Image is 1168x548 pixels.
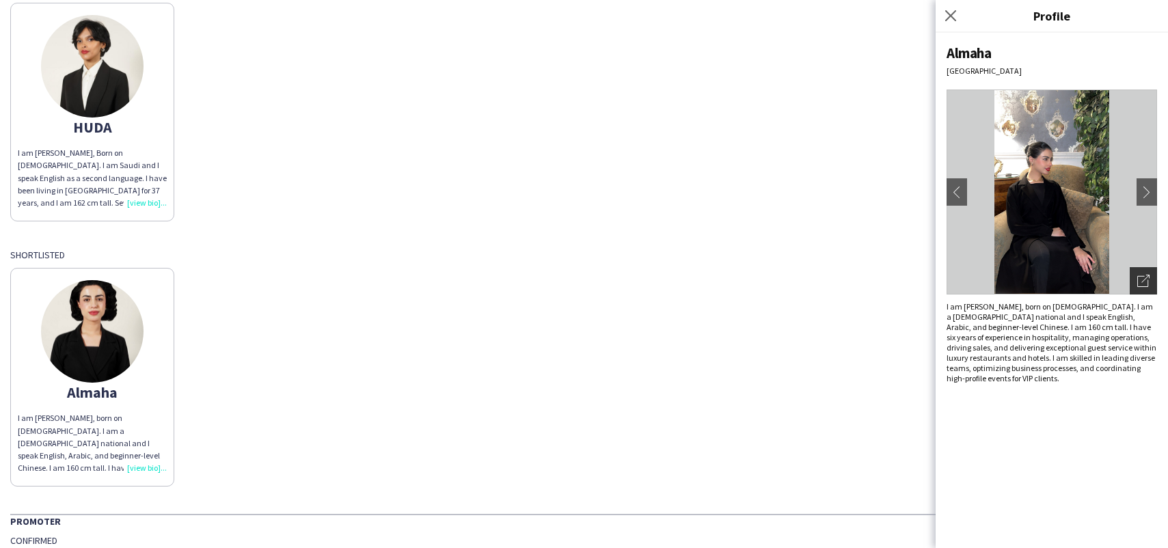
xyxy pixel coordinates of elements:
[18,412,167,474] div: I am [PERSON_NAME], born on [DEMOGRAPHIC_DATA]. I am a [DEMOGRAPHIC_DATA] national and I speak En...
[10,514,1158,528] div: Promoter
[18,121,167,133] div: HUDA
[936,7,1168,25] h3: Profile
[947,90,1157,294] img: Crew avatar or photo
[10,249,1158,261] div: Shortlisted
[947,66,1157,76] div: [GEOGRAPHIC_DATA]
[18,386,167,398] div: Almaha
[1130,267,1157,294] div: Open photos pop-in
[18,147,167,209] div: I am [PERSON_NAME], Born on [DEMOGRAPHIC_DATA]. I am Saudi and I speak English as a second langua...
[41,15,144,118] img: thumb-269bfb3b-9687-49f2-90c7-1fbd59e5fcd0.jpg
[947,301,1157,383] div: I am [PERSON_NAME], born on [DEMOGRAPHIC_DATA]. I am a [DEMOGRAPHIC_DATA] national and I speak En...
[10,534,1158,547] div: Confirmed
[947,44,1157,62] div: Almaha
[41,280,144,383] img: thumb-fb85270c-d289-410b-a08f-503fdd1a7faa.jpg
